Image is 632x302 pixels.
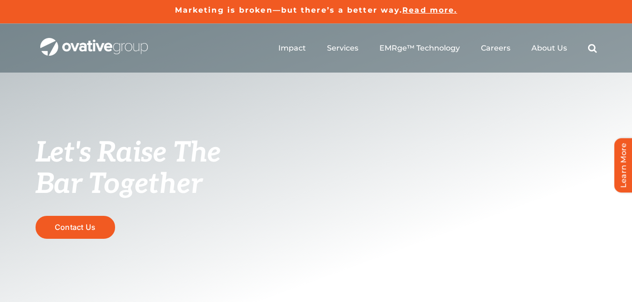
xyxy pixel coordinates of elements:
nav: Menu [278,33,597,63]
a: About Us [531,44,567,53]
span: Let's Raise The [36,136,221,170]
a: Careers [481,44,510,53]
a: EMRge™ Technology [379,44,460,53]
a: Impact [278,44,306,53]
span: Contact Us [55,223,95,232]
a: Contact Us [36,216,115,239]
a: OG_Full_horizontal_WHT [40,37,148,46]
a: Services [327,44,358,53]
a: Marketing is broken—but there’s a better way. [175,6,403,15]
span: Bar Together [36,168,202,201]
a: Search [588,44,597,53]
a: Read more. [402,6,457,15]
